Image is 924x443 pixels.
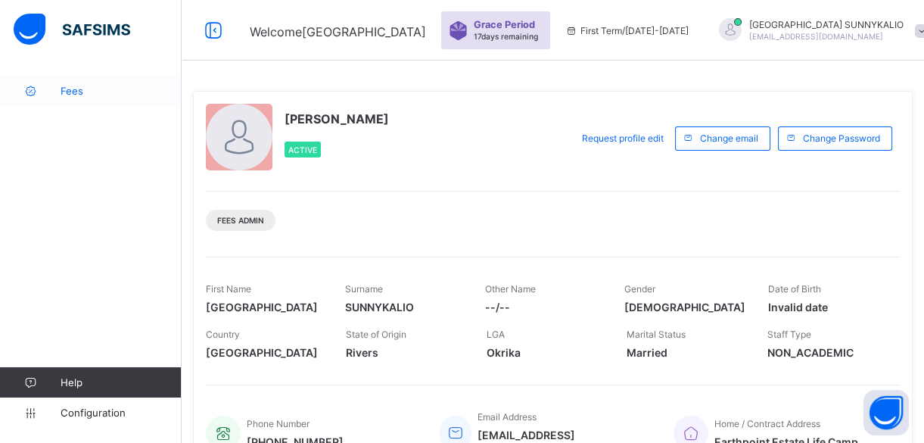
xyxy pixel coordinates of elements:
[346,329,406,340] span: State of Origin
[285,111,389,126] span: [PERSON_NAME]
[487,329,505,340] span: LGA
[206,283,251,295] span: First Name
[206,329,240,340] span: Country
[624,283,655,295] span: Gender
[485,301,602,314] span: --/--
[61,407,181,419] span: Configuration
[61,85,182,97] span: Fees
[749,32,883,41] span: [EMAIL_ADDRESS][DOMAIN_NAME]
[288,145,317,154] span: Active
[767,346,885,359] span: NON_ACADEMIC
[478,411,537,423] span: Email Address
[624,301,745,314] span: [DEMOGRAPHIC_DATA]
[14,14,130,45] img: safsims
[487,346,604,359] span: Okrika
[803,133,880,144] span: Change Password
[768,283,821,295] span: Date of Birth
[474,32,538,41] span: 17 days remaining
[627,329,686,340] span: Marital Status
[346,346,463,359] span: Rivers
[582,133,664,144] span: Request profile edit
[345,301,462,314] span: SUNNYKALIO
[206,346,323,359] span: [GEOGRAPHIC_DATA]
[863,390,909,435] button: Open asap
[206,301,322,314] span: [GEOGRAPHIC_DATA]
[61,376,181,388] span: Help
[474,19,535,30] span: Grace Period
[767,329,811,340] span: Staff Type
[700,133,758,144] span: Change email
[250,24,426,39] span: Welcome [GEOGRAPHIC_DATA]
[749,19,904,30] span: [GEOGRAPHIC_DATA] SUNNYKALIO
[714,418,820,429] span: Home / Contract Address
[217,216,264,225] span: Fees Admin
[449,21,468,40] img: sticker-purple.71386a28dfed39d6af7621340158ba97.svg
[247,418,310,429] span: Phone Number
[768,301,885,314] span: Invalid date
[565,25,689,36] span: session/term information
[345,283,383,295] span: Surname
[485,283,536,295] span: Other Name
[627,346,744,359] span: Married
